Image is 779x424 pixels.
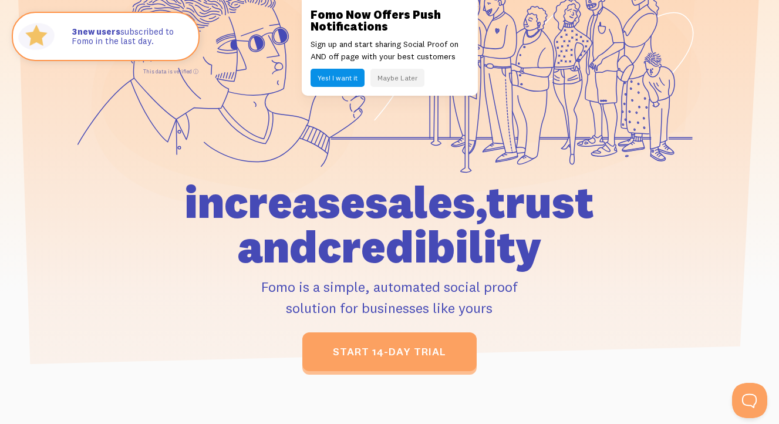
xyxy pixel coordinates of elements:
[370,69,424,87] button: Maybe Later
[131,276,649,318] p: Fomo is a simple, automated social proof solution for businesses like yours
[311,38,469,63] p: Sign up and start sharing Social Proof on AND off page with your best customers
[131,180,649,269] h1: increase sales, trust and credibility
[72,27,187,46] p: subscribed to Fomo in the last day.
[72,26,120,37] strong: new users
[72,27,77,37] span: 3
[311,69,365,87] button: Yes! I want it
[302,332,477,371] a: start 14-day trial
[15,15,58,58] img: Fomo
[311,9,469,32] h3: Fomo Now Offers Push Notifications
[143,68,198,75] a: This data is verified ⓘ
[732,383,767,418] iframe: Help Scout Beacon - Open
